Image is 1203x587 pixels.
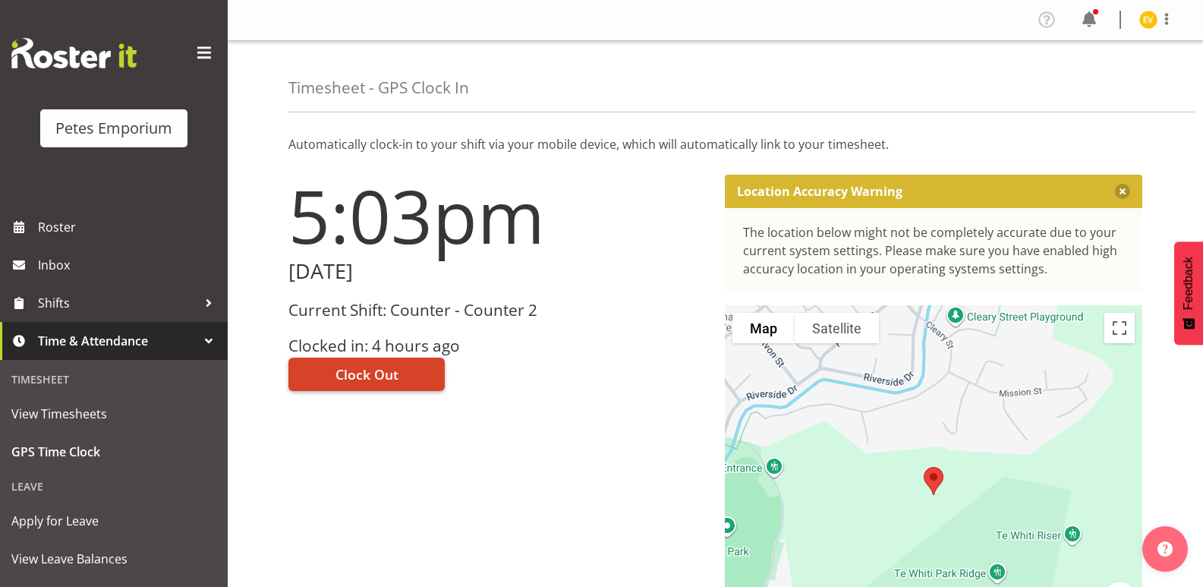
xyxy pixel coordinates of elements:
[288,337,707,355] h3: Clocked in: 4 hours ago
[4,471,224,502] div: Leave
[288,135,1142,153] p: Automatically clock-in to your shift via your mobile device, which will automatically link to you...
[1182,257,1195,310] span: Feedback
[1115,184,1130,199] button: Close message
[11,548,216,570] span: View Leave Balances
[335,365,398,384] span: Clock Out
[288,358,445,391] button: Clock Out
[737,184,902,199] p: Location Accuracy Warning
[4,395,224,433] a: View Timesheets
[1104,313,1135,343] button: Toggle fullscreen view
[288,301,707,319] h3: Current Shift: Counter - Counter 2
[288,175,707,257] h1: 5:03pm
[288,79,469,96] h4: Timesheet - GPS Clock In
[732,313,795,343] button: Show street map
[55,117,172,140] div: Petes Emporium
[1139,11,1157,29] img: eva-vailini10223.jpg
[795,313,879,343] button: Show satellite imagery
[38,292,197,314] span: Shifts
[743,223,1125,278] div: The location below might not be completely accurate due to your current system settings. Please m...
[4,540,224,578] a: View Leave Balances
[1157,541,1173,557] img: help-xxl-2.png
[38,254,220,276] span: Inbox
[11,510,216,532] span: Apply for Leave
[288,260,707,283] h2: [DATE]
[4,433,224,471] a: GPS Time Clock
[11,402,216,425] span: View Timesheets
[11,440,216,463] span: GPS Time Clock
[11,38,137,68] img: Rosterit website logo
[4,502,224,540] a: Apply for Leave
[4,364,224,395] div: Timesheet
[38,216,220,238] span: Roster
[38,330,197,352] span: Time & Attendance
[1174,241,1203,345] button: Feedback - Show survey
